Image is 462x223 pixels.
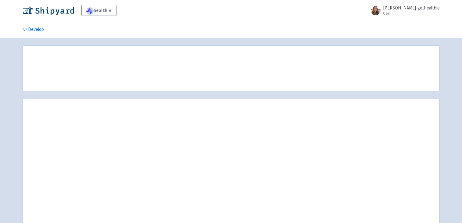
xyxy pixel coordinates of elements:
[23,21,44,38] a: Develop
[383,5,440,11] span: [PERSON_NAME]-gethealthie
[81,5,116,16] a: healthie
[383,11,440,15] small: User
[23,5,74,15] img: Shipyard logo
[367,5,440,15] a: [PERSON_NAME]-gethealthie User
